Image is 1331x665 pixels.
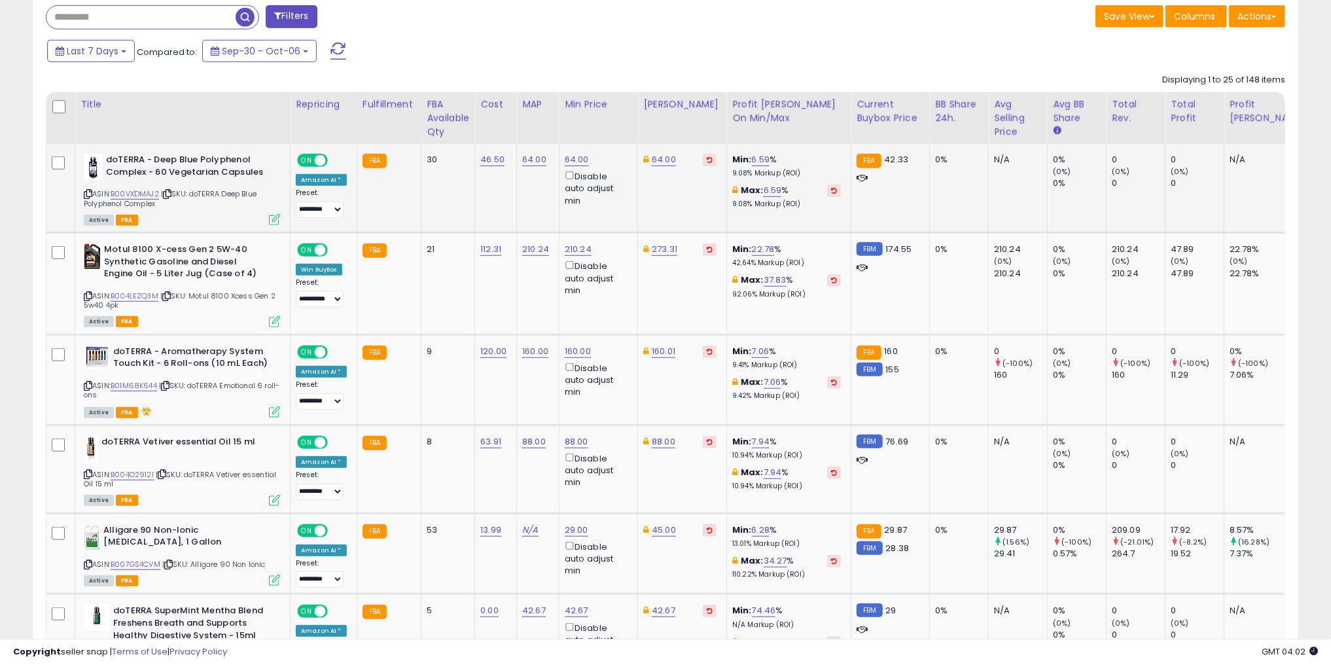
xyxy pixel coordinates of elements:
[427,346,465,357] div: 9
[112,645,168,658] a: Terms of Use
[732,391,841,401] p: 9.42% Markup (ROI)
[935,605,978,617] div: 0%
[994,268,1047,279] div: 210.24
[752,435,770,448] a: 7.94
[732,605,841,629] div: %
[296,625,347,637] div: Amazon AI *
[1053,154,1106,166] div: 0%
[732,153,752,166] b: Min:
[1171,177,1224,189] div: 0
[1112,548,1165,560] div: 264.7
[935,154,978,166] div: 0%
[1112,166,1130,177] small: (0%)
[84,154,103,180] img: 411ppVX1jGL._SL40_.jpg
[994,256,1012,266] small: (0%)
[764,554,787,567] a: 34.27
[857,154,881,168] small: FBA
[296,545,347,556] div: Amazon AI *
[857,524,881,539] small: FBA
[1112,618,1130,628] small: (0%)
[1053,448,1071,459] small: (0%)
[480,524,501,537] a: 13.99
[1112,177,1165,189] div: 0
[1112,459,1165,471] div: 0
[116,215,138,226] span: FBA
[222,45,300,58] span: Sep-30 - Oct-06
[1053,618,1071,628] small: (0%)
[732,290,841,299] p: 92.06% Markup (ROI)
[1179,537,1207,547] small: (-8.2%)
[994,346,1047,357] div: 0
[84,524,280,585] div: ASIN:
[116,495,138,506] span: FBA
[1120,358,1150,368] small: (-100%)
[111,469,154,480] a: B004O2912I
[1112,524,1165,536] div: 209.09
[935,98,983,125] div: BB Share 24h.
[296,278,347,308] div: Preset:
[565,243,592,256] a: 210.24
[1112,98,1160,125] div: Total Rev.
[652,345,675,358] a: 160.01
[1112,436,1165,448] div: 0
[480,345,506,358] a: 120.00
[752,153,770,166] a: 6.59
[84,436,280,505] div: ASIN:
[752,524,770,537] a: 6.28
[1112,346,1165,357] div: 0
[427,524,465,536] div: 53
[1003,537,1029,547] small: (1.56%)
[296,264,342,276] div: Win BuyBox
[326,346,347,357] span: OFF
[1171,524,1224,536] div: 17.92
[935,524,978,536] div: 0%
[13,645,61,658] strong: Copyright
[116,407,138,418] span: FBA
[427,243,465,255] div: 21
[727,92,851,144] th: The percentage added to the cost of goods (COGS) that forms the calculator for Min & Max prices.
[84,346,280,416] div: ASIN:
[994,369,1047,381] div: 160
[326,437,347,448] span: OFF
[732,98,845,125] div: Profit [PERSON_NAME] on Min/Max
[298,155,315,166] span: ON
[565,361,628,399] div: Disable auto adjust min
[1230,98,1307,125] div: Profit [PERSON_NAME]
[1171,98,1218,125] div: Total Profit
[111,291,158,302] a: B004LEZQ3M
[1174,10,1215,23] span: Columns
[1171,256,1189,266] small: (0%)
[84,189,257,208] span: | SKU: doTERRA Deep Blue Polyphenol Complex
[84,243,280,326] div: ASIN:
[1053,548,1106,560] div: 0.57%
[480,435,501,448] a: 63.91
[1171,548,1224,560] div: 19.52
[84,469,276,489] span: | SKU: doTERRA Vetiver essential Oil 15 ml
[857,435,882,448] small: FBM
[84,316,114,327] span: All listings currently available for purchase on Amazon
[1165,5,1227,27] button: Columns
[101,436,260,452] b: doTERRA Vetiver essential Oil 15 ml
[1171,448,1189,459] small: (0%)
[565,169,628,207] div: Disable auto adjust min
[1053,436,1106,448] div: 0%
[480,153,505,166] a: 46.50
[84,407,114,418] span: All listings currently available for purchase on Amazon
[13,646,227,658] div: seller snap | |
[732,451,841,460] p: 10.94% Markup (ROI)
[296,189,347,218] div: Preset:
[1095,5,1163,27] button: Save View
[886,243,912,255] span: 174.55
[1230,268,1313,279] div: 22.78%
[857,363,882,376] small: FBM
[296,559,347,588] div: Preset:
[84,215,114,226] span: All listings currently available for purchase on Amazon
[732,376,841,401] div: %
[732,243,841,268] div: %
[427,605,465,617] div: 5
[522,153,546,166] a: 64.00
[764,376,781,389] a: 7.06
[741,376,764,388] b: Max:
[1112,243,1165,255] div: 210.24
[326,606,347,617] span: OFF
